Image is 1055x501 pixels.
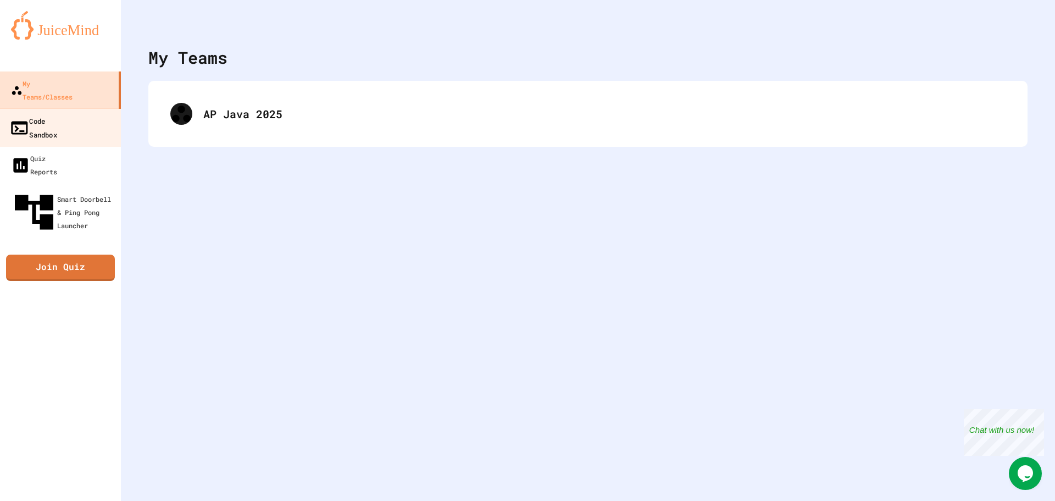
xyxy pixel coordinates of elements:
[964,409,1044,456] iframe: chat widget
[11,152,57,178] div: Quiz Reports
[203,106,1006,122] div: AP Java 2025
[159,92,1017,136] div: AP Java 2025
[11,77,73,103] div: My Teams/Classes
[11,11,110,40] img: logo-orange.svg
[11,189,116,235] div: Smart Doorbell & Ping Pong Launcher
[9,114,57,141] div: Code Sandbox
[1009,457,1044,490] iframe: chat widget
[6,255,115,281] a: Join Quiz
[148,45,227,70] div: My Teams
